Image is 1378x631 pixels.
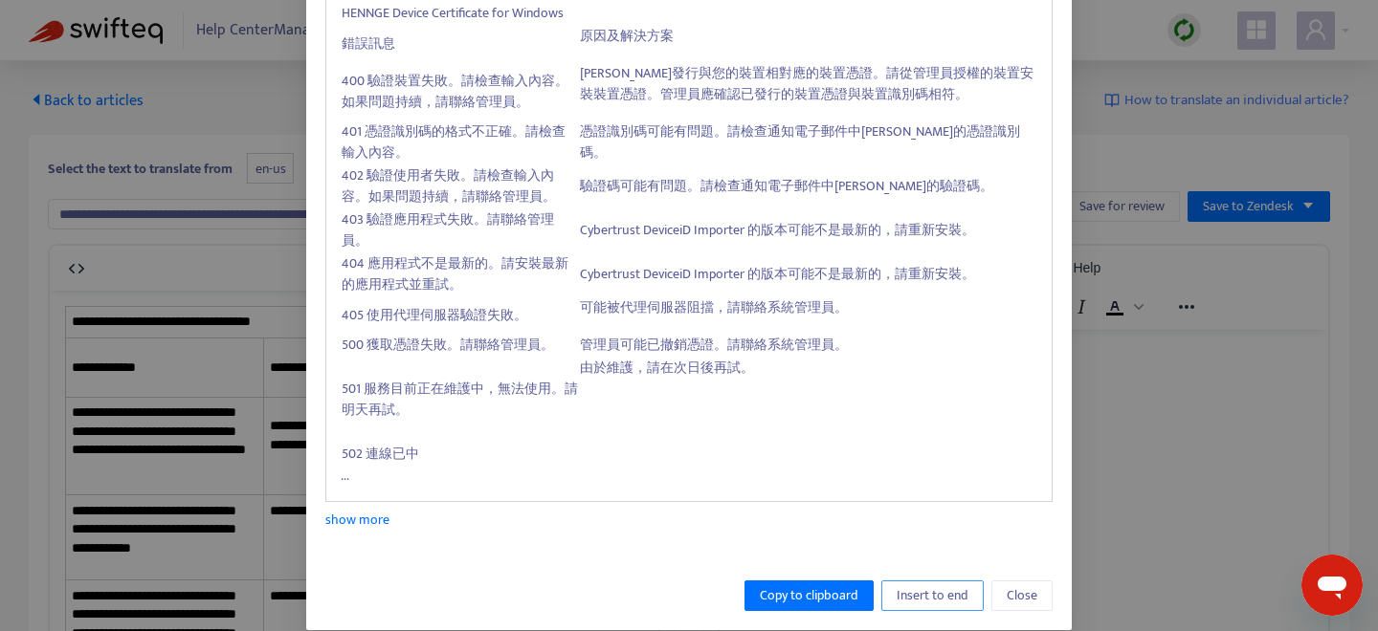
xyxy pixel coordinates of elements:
td: 405 使用代理伺服器驗證失敗。 [341,296,579,334]
td: HENNGE Device Certificate for Windows [341,2,579,25]
span: Copy to clipboard [760,585,858,606]
td: 402 驗證使用者失敗。請檢查輸入內容。如果問題持續，請聯絡管理員。 [341,164,579,208]
td: 由於維護，請在次日後再試。 [579,357,1037,443]
td: Cybertrust DeviceiD Importer 的版本可能不是最新的，請重新安裝。 [579,208,1037,252]
td: 404 應用程式不是最新的。請安裝最新的應用程式並重試。 [341,252,579,296]
button: Close [991,580,1053,611]
button: Insert to end [881,580,984,611]
td: 驗證碼可能有問題。請檢查通知電子郵件中[PERSON_NAME]的驗證碼。 [579,164,1037,208]
button: Copy to clipboard [745,580,874,611]
td: 400 驗證裝置失敗。請檢查輸入內容。如果問題持續，請聯絡管理員。 [341,62,579,120]
span: Close [1007,585,1037,606]
p: 原因及解決方案 [580,26,1036,47]
td: 管理員可能已撤銷憑證。請聯絡系統管理員。 [579,334,1037,357]
span: Insert to end [897,585,968,606]
td: Cybertrust DeviceiD Importer 的版本可能不是最新的，請重新安裝。 [579,252,1037,296]
iframe: 開啟傳訊視窗按鈕，對話進行中 [1301,555,1363,616]
td: 錯誤訊息 [341,25,579,62]
td: 501 服務目前正在維護中，無法使用。請明天再試。 [341,357,579,443]
td: 502 連線已中 [341,443,579,466]
a: show more [325,509,389,531]
p: [PERSON_NAME]發行與您的裝置相對應的裝置憑證。請從管理員授權的裝置安裝裝置憑證。管理員應確認已發行的裝置憑證與裝置識別碼相符。 [580,63,1036,105]
body: Rich Text Area. Press ALT-0 for help. [15,15,593,34]
p: 可能被代理伺服器阻擋，請聯絡系統管理員。 [580,297,1036,318]
td: 憑證識別碼可能有問題。請檢查通知電子郵件中[PERSON_NAME]的憑證識別碼。 [579,120,1037,164]
td: 500 獲取憑證失敗。請聯絡管理員。 [341,334,579,357]
td: 401 憑證識別碼的格式不正確。請檢查輸入內容。 [341,120,579,164]
td: 403 驗證應用程式失敗。請聯絡管理員。 [341,208,579,252]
